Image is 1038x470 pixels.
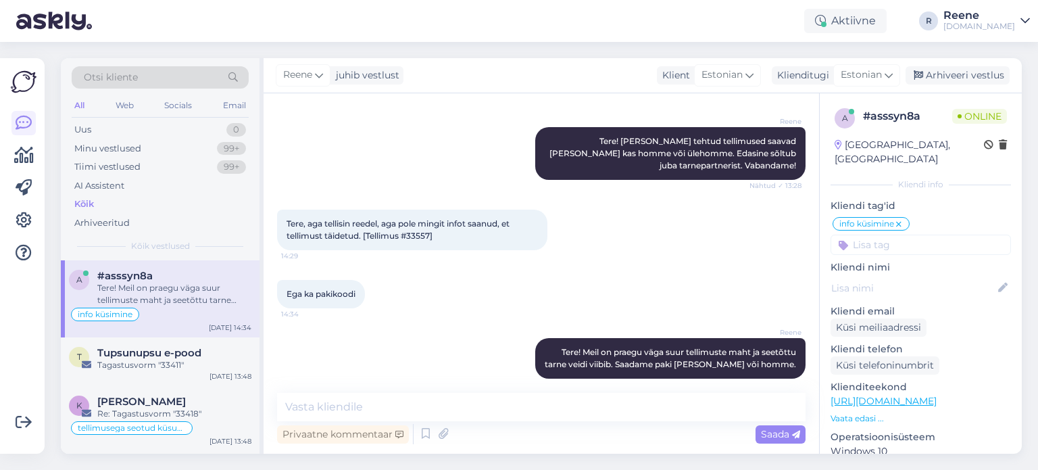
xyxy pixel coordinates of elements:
[943,10,1030,32] a: Reene[DOMAIN_NAME]
[831,342,1011,356] p: Kliendi telefon
[281,251,332,261] span: 14:29
[545,347,798,369] span: Tere! Meil on praegu väga suur tellimuste maht ja seetõttu tarne veidi viibib. Saadame paki [PERS...
[76,400,82,410] span: K
[831,319,926,337] div: Küsi meiliaadressi
[97,270,153,282] span: #asssyn8a
[97,347,201,359] span: Tupsunupsu e-pood
[283,68,312,83] span: Reene
[281,309,332,319] span: 14:34
[831,430,1011,444] p: Operatsioonisüsteem
[751,116,801,126] span: Reene
[287,289,355,299] span: Ega ka pakikoodi
[749,181,801,191] span: Nähtud ✓ 13:28
[831,356,939,375] div: Küsi telefoninumbrit
[11,69,36,95] img: Askly Logo
[97,282,251,306] div: Tere! Meil on praegu väga suur tellimuste maht ja seetõttu tarne veidi viibib. Saadame paki [PERS...
[906,66,1010,85] div: Arhiveeri vestlus
[751,379,801,390] span: 15:10
[78,424,186,432] span: tellimusega seotud küsumus
[831,380,1011,394] p: Klienditeekond
[330,68,399,83] div: juhib vestlust
[97,408,251,420] div: Re: Tagastusvorm "33418"
[209,436,251,446] div: [DATE] 13:48
[74,160,141,174] div: Tiimi vestlused
[761,428,800,440] span: Saada
[831,413,1011,425] p: Vaata edasi ...
[842,113,848,123] span: a
[74,197,94,211] div: Kõik
[277,425,409,444] div: Privaatne kommentaar
[657,68,690,83] div: Klient
[919,11,938,30] div: R
[84,70,138,85] span: Otsi kliente
[835,138,984,166] div: [GEOGRAPHIC_DATA], [GEOGRAPHIC_DATA]
[131,240,190,252] span: Kõik vestlused
[217,160,246,174] div: 99+
[701,68,743,83] span: Estonian
[72,97,87,114] div: All
[804,9,887,33] div: Aktiivne
[76,275,82,285] span: a
[74,123,91,137] div: Uus
[831,235,1011,255] input: Lisa tag
[952,109,1007,124] span: Online
[220,97,249,114] div: Email
[943,21,1015,32] div: [DOMAIN_NAME]
[831,395,937,407] a: [URL][DOMAIN_NAME]
[209,323,251,333] div: [DATE] 14:34
[831,281,995,296] input: Lisa nimi
[77,352,82,362] span: T
[831,260,1011,275] p: Kliendi nimi
[74,216,130,230] div: Arhiveeritud
[113,97,137,114] div: Web
[831,304,1011,319] p: Kliendi email
[74,142,141,156] div: Minu vestlused
[209,371,251,381] div: [DATE] 13:48
[97,396,186,408] span: Kairit Pärnmaa
[772,68,829,83] div: Klienditugi
[943,10,1015,21] div: Reene
[841,68,882,83] span: Estonian
[217,142,246,156] div: 99+
[863,108,952,124] div: # asssyn8a
[549,136,798,170] span: Tere! [PERSON_NAME] tehtud tellimused saavad [PERSON_NAME] kas homme või ülehomme. Edasine sõltub...
[839,220,894,228] span: info küsimine
[97,359,251,371] div: Tagastusvorm "33411"
[831,444,1011,459] p: Windows 10
[831,179,1011,191] div: Kliendi info
[74,179,124,193] div: AI Assistent
[751,327,801,337] span: Reene
[162,97,195,114] div: Socials
[78,310,132,319] span: info küsimine
[226,123,246,137] div: 0
[287,218,512,241] span: Tere, aga tellisin reedel, aga pole mingit infot saanud, et tellimust täidetud. [Tellimus #33557]
[831,199,1011,213] p: Kliendi tag'id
